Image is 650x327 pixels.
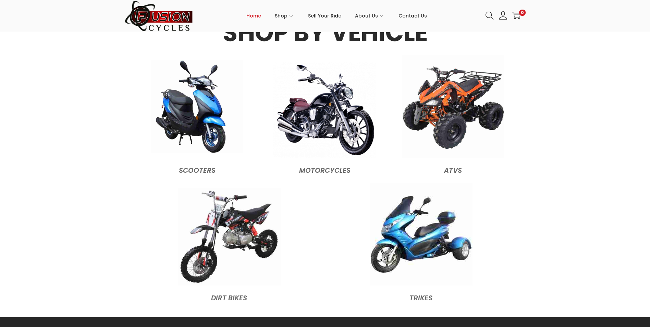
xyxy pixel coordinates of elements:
a: Contact Us [398,0,427,31]
span: Shop [275,7,287,24]
a: Shop [275,0,294,31]
figcaption: Trikes [329,289,514,303]
span: Sell Your Ride [308,7,341,24]
h3: Shop By Vehicle [133,21,517,45]
a: 0 [512,12,520,20]
figcaption: Dirt Bikes [137,289,322,303]
figcaption: ATVs [392,161,513,176]
a: About Us [355,0,385,31]
span: Home [246,7,261,24]
figcaption: MOTORCYCLES [265,161,385,176]
nav: Primary navigation [193,0,480,31]
a: Sell Your Ride [308,0,341,31]
a: Home [246,0,261,31]
span: About Us [355,7,378,24]
figcaption: Scooters [137,161,258,176]
span: Contact Us [398,7,427,24]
